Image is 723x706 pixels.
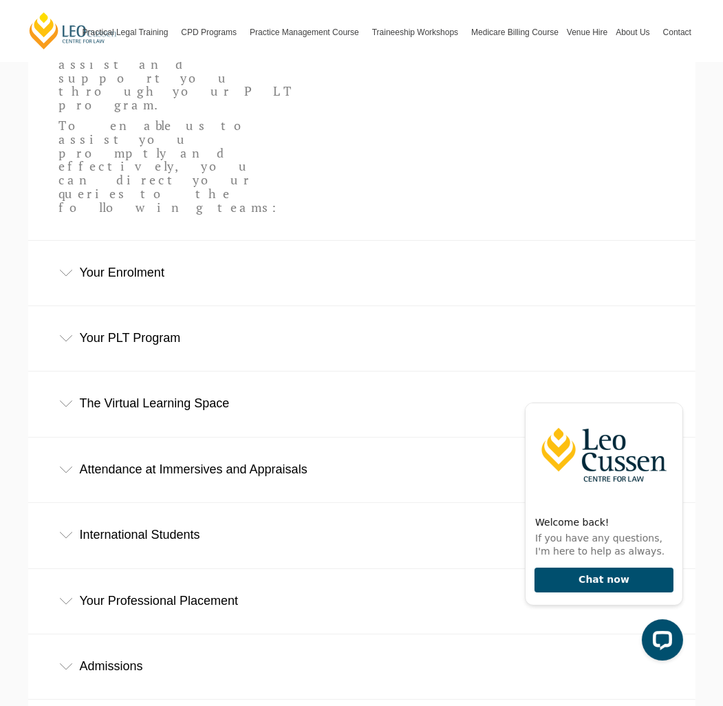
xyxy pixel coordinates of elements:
[467,3,563,62] a: Medicare Billing Course
[177,3,246,62] a: CPD Programs
[28,372,695,436] div: The Virtual Learning Space
[246,3,368,62] a: Practice Management Course
[28,569,695,633] div: Your Professional Placement
[28,503,695,567] div: International Students
[368,3,467,62] a: Traineeship Workshops
[28,438,695,502] div: Attendance at Immersives and Appraisals
[514,378,689,672] iframe: LiveChat chat widget
[78,3,177,62] a: Practical Legal Training
[28,634,695,698] div: Admissions
[28,11,119,50] a: [PERSON_NAME] Centre for Law
[659,3,695,62] a: Contact
[59,119,299,215] p: To enable us to assist you promptly and effectively, you can direct your queries to the following...
[563,3,612,62] a: Venue Hire
[28,306,695,370] div: Your PLT Program
[612,3,658,62] a: About Us
[28,241,695,305] div: Your Enrolment
[59,30,299,112] p: The [PERSON_NAME] team are here to assist and support you through your PLT program.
